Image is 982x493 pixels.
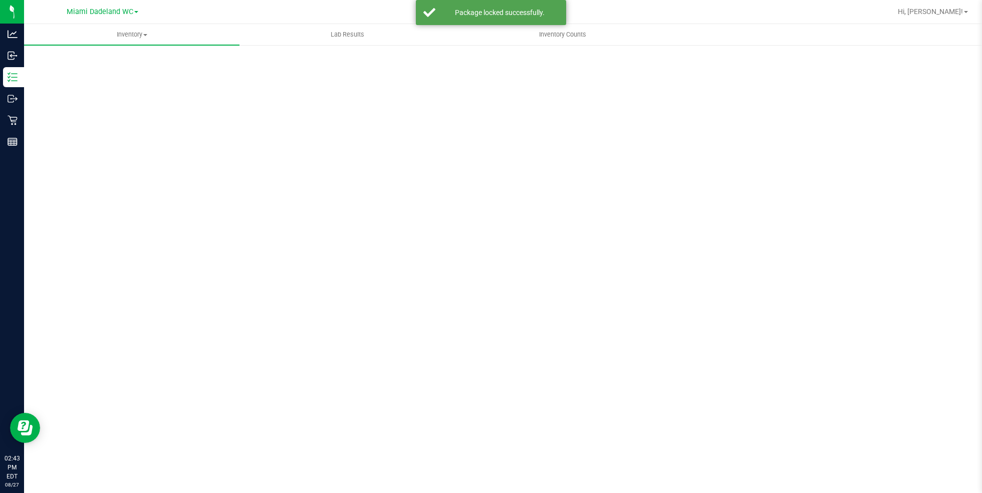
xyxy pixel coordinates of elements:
p: 08/27 [5,481,20,488]
span: Hi, [PERSON_NAME]! [898,8,963,16]
inline-svg: Retail [8,115,18,125]
inline-svg: Outbound [8,94,18,104]
iframe: Resource center [10,413,40,443]
a: Lab Results [239,24,455,45]
span: Miami Dadeland WC [67,8,133,16]
span: Inventory Counts [526,30,600,39]
inline-svg: Inventory [8,72,18,82]
span: Lab Results [317,30,378,39]
div: Package locked successfully. [441,8,559,18]
a: Inventory [24,24,239,45]
a: Inventory Counts [455,24,670,45]
inline-svg: Inbound [8,51,18,61]
p: 02:43 PM EDT [5,454,20,481]
inline-svg: Reports [8,137,18,147]
span: Inventory [24,30,239,39]
inline-svg: Analytics [8,29,18,39]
